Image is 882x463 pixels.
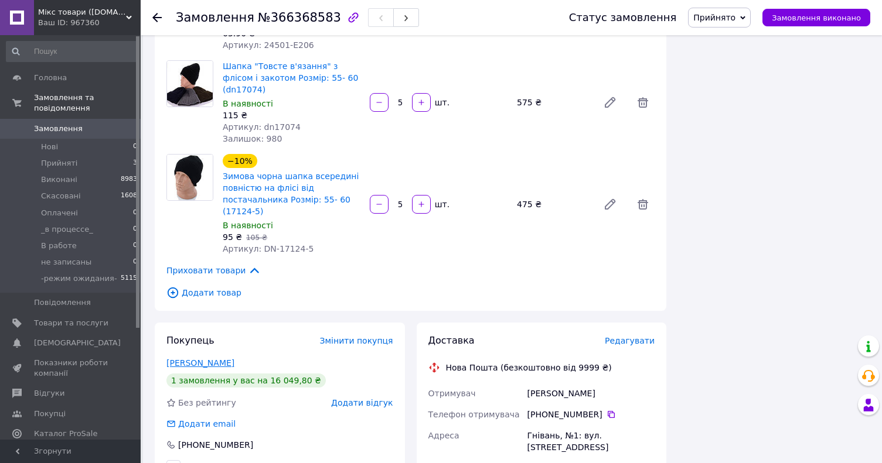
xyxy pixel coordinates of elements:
div: 575 ₴ [512,94,594,111]
span: Додати товар [166,286,655,299]
span: Артикул: 24501-E206 [223,40,314,50]
span: В работе [41,241,77,251]
span: Адреса [428,431,459,440]
div: Нова Пошта (безкоштовно від 9999 ₴) [443,362,615,373]
span: Повідомлення [34,297,91,308]
span: Покупець [166,335,214,346]
span: Телефон отримувача [428,410,520,419]
a: Редагувати [598,91,622,114]
div: [PHONE_NUMBER] [527,409,655,420]
span: В наявності [223,221,273,230]
span: [DEMOGRAPHIC_DATA] [34,338,121,348]
span: Оплачені [41,208,78,218]
a: Зимова чорна шапка всередині повністю на флісі від постачальника Розмір: 55- 60 (17124-5) [223,172,359,216]
span: не записаны [41,257,91,267]
span: Мікс товари (OptOdessa.com.ua) - Оптовий Сайт Дитячого Одягу та Жіночий Одяг від Виробника [38,7,126,18]
a: Редагувати [598,193,622,216]
div: [PERSON_NAME] [525,383,657,404]
span: Без рейтингу [178,398,236,407]
span: 105 ₴ [246,234,267,242]
div: Статус замовлення [569,12,677,23]
span: Головна [34,73,67,83]
div: Ваш ID: 967360 [38,18,141,28]
span: Виконані [41,174,77,185]
span: _в процессе_ [41,224,93,235]
span: 5115 [121,273,137,284]
span: 8983 [121,174,137,185]
span: Відгуки [34,388,64,399]
input: Пошук [6,41,138,62]
span: Змінити покупця [320,336,393,345]
div: Додати email [177,418,237,430]
div: −10% [223,154,257,168]
div: шт. [432,97,451,108]
span: Покупці [34,409,66,419]
span: 1608 [121,191,137,201]
span: Показники роботи компанії [34,358,108,379]
span: Замовлення виконано [772,13,861,22]
span: 0 [133,241,137,251]
span: 0 [133,142,137,152]
span: 3 [133,158,137,169]
div: 115 ₴ [223,109,360,121]
div: шт. [432,198,451,210]
span: Артикул: dn17074 [223,122,301,132]
span: Нові [41,142,58,152]
span: Приховати товари [166,264,261,277]
span: Доставка [428,335,475,346]
span: Залишок: 980 [223,134,282,143]
span: Замовлення [34,124,83,134]
span: Видалити [631,91,655,114]
span: 0 [133,224,137,235]
span: Прийнято [693,13,735,22]
button: Замовлення виконано [762,9,870,26]
a: [PERSON_NAME] [166,358,234,368]
span: Товари та послуги [34,318,108,328]
span: Редагувати [605,336,655,345]
span: Артикул: DN-17124-5 [223,244,314,253]
div: 1 замовлення у вас на 16 049,80 ₴ [166,373,326,387]
span: 0 [133,208,137,218]
div: 475 ₴ [512,196,594,212]
div: Повернутися назад [152,12,162,23]
span: Отримувач [428,389,476,398]
img: Шапка "Товсте в'язання" з флісом і закотом Розмір: 55- 60 (dn17074) [167,61,213,107]
span: В наявності [223,99,273,108]
span: Додати відгук [331,398,393,407]
img: Зимова чорна шапка всередині повністю на флісі від постачальника Розмір: 55- 60 (17124-5) [167,155,213,200]
a: Шапка "Товсте в'язання" з флісом і закотом Розмір: 55- 60 (dn17074) [223,61,358,94]
div: Додати email [165,418,237,430]
div: [PHONE_NUMBER] [177,439,254,451]
span: 95 ₴ [223,232,242,242]
span: Замовлення та повідомлення [34,92,141,114]
span: Прийняті [41,158,77,169]
span: Видалити [631,193,655,216]
span: Скасовані [41,191,81,201]
span: Замовлення [176,11,254,25]
span: №366368583 [258,11,341,25]
span: -режим ожидания- [41,273,117,284]
span: 0 [133,257,137,267]
span: Каталог ProSale [34,428,97,439]
div: Гнівань, №1: вул. [STREET_ADDRESS] [525,425,657,458]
